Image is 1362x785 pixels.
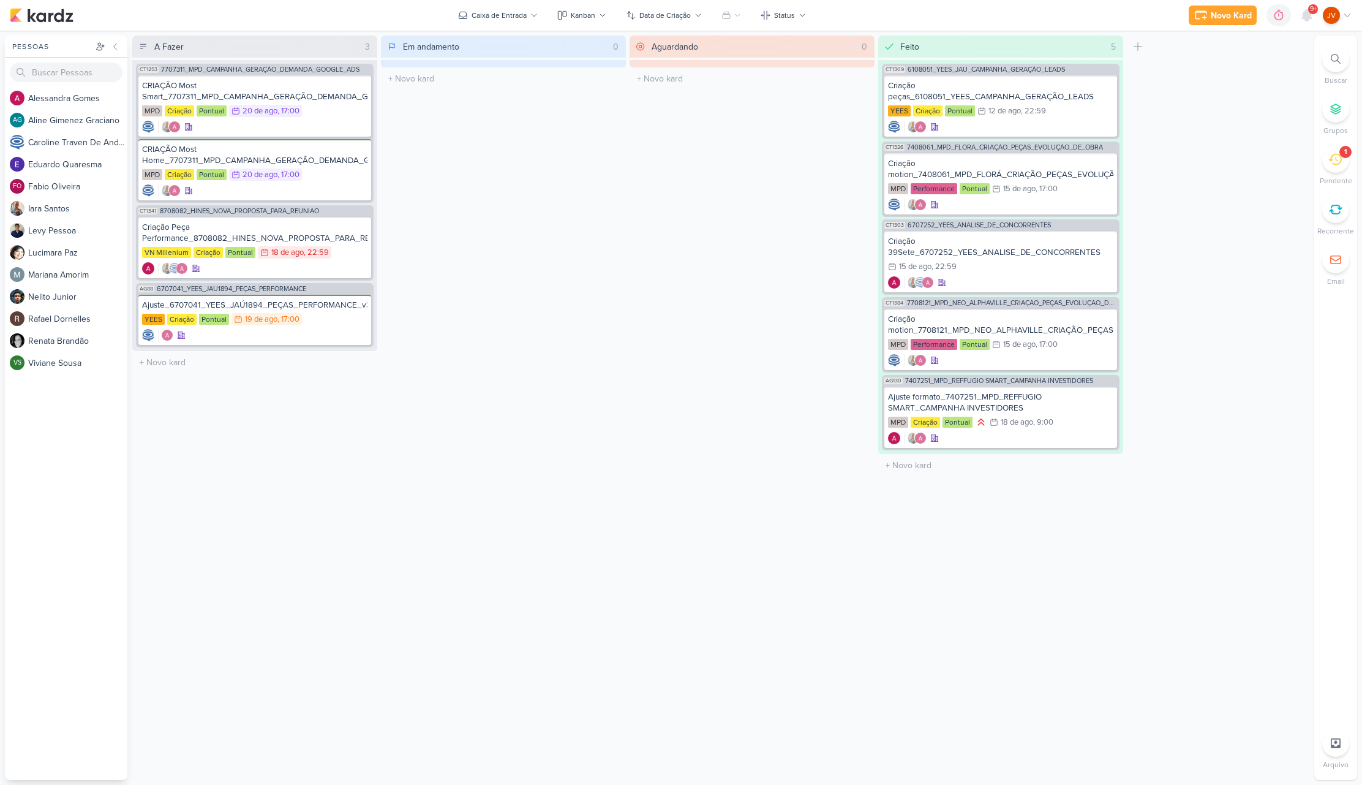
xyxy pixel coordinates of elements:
[13,117,22,124] p: AG
[142,80,367,102] div: CRIAÇÃO Most Smart_7707311_MPD_CAMPANHA_GERAÇÃO_DEMANDA_GOOGLE_ADS
[243,171,277,179] div: 20 de ago
[905,377,1093,384] span: 7407251_MPD_REFFUGIO SMART_CAMPANHA INVESTIDORES
[142,262,154,275] img: Alessandra Gomes
[888,121,900,133] div: Criador(a): Caroline Traven De Andrade
[1323,125,1348,136] p: Grupos
[1314,45,1357,86] li: Ctrl + F
[158,262,188,275] div: Colaboradores: Iara Santos, Caroline Traven De Andrade, Alessandra Gomes
[907,300,1117,306] span: 7708121_MPD_NEO_ALPHAVILLE_CRIAÇÃO_PEÇAS_EVOLUÇÃO_DE_OBRA
[28,268,127,281] div: M a r i a n a A m o r i m
[907,354,919,366] img: Iara Santos
[888,339,908,350] div: MPD
[888,105,911,116] div: YEES
[10,245,24,260] img: Lucimara Paz
[888,199,900,211] img: Caroline Traven De Andrade
[10,8,73,23] img: kardz.app
[632,70,872,88] input: + Novo kard
[304,249,329,257] div: , 22:59
[28,202,127,215] div: I a r a S a n t o s
[142,121,154,133] div: Criador(a): Caroline Traven De Andrade
[888,354,900,366] img: Caroline Traven De Andrade
[960,183,990,194] div: Pontual
[10,113,24,127] div: Aline Gimenez Graciano
[1344,147,1347,157] div: 1
[888,236,1113,258] div: Criação 39Sete_6707252_YEES_ANALISE_DE_CONCORRENTES
[1320,175,1352,186] p: Pendente
[884,144,905,151] span: CT1326
[142,300,367,311] div: Ajuste_6707041_YEES_JAÚ1894_PEÇAS_PERFORMANCE_v3
[160,208,319,214] span: 8708082_HINES_NOVA_PROPOSTA_PARA_REUNIAO
[1036,185,1058,193] div: , 17:00
[888,276,900,289] img: Alessandra Gomes
[888,417,908,428] div: MPD
[142,262,154,275] div: Criador(a): Alessandra Gomes
[142,169,162,180] div: MPD
[1327,276,1345,287] p: Email
[142,105,162,116] div: MPD
[13,183,21,190] p: FO
[142,329,154,341] img: Caroline Traven De Andrade
[907,199,919,211] img: Iara Santos
[904,276,934,289] div: Colaboradores: Iara Santos, Caroline Traven De Andrade, Alessandra Gomes
[907,144,1103,151] span: 7408061_MPD_FLORÁ_CRIAÇÃO_PEÇAS_EVOLUÇÃO_DE_OBRA
[911,339,957,350] div: Performance
[142,247,191,258] div: VN Millenium
[28,335,127,347] div: R e n a t a B r a n d ã o
[194,247,223,258] div: Criação
[1317,226,1354,237] p: Recorrente
[10,289,24,304] img: Nelito Junior
[10,223,24,238] img: Levy Pessoa
[161,121,173,133] img: Iara Santos
[1211,9,1252,22] div: Novo Kard
[10,311,24,326] img: Rafael Dornelles
[975,416,987,428] div: Prioridade Alta
[907,432,919,444] img: Iara Santos
[142,314,165,325] div: YEES
[1323,759,1349,770] p: Arquivo
[888,392,1113,414] div: Ajuste formato_7407251_MPD_REFFUGIO SMART_CAMPANHA INVESTIDORES
[1001,419,1033,427] div: 18 de ago
[138,66,159,73] span: CT1253
[884,300,905,306] span: CT1384
[884,222,905,229] span: CT1303
[931,263,957,271] div: , 22:59
[1189,6,1257,25] button: Novo Kard
[277,171,299,179] div: , 17:00
[888,432,900,444] img: Alessandra Gomes
[913,105,942,116] div: Criação
[1310,4,1317,14] span: 9+
[10,157,24,172] img: Eduardo Quaresma
[10,267,24,282] img: Mariana Amorim
[10,179,24,194] div: Fabio Oliveira
[914,199,927,211] img: Alessandra Gomes
[245,316,277,324] div: 19 de ago
[888,80,1113,102] div: Criação peças_6108051_YEES_CAMPANHA_GERAÇÃO_LEADS
[888,354,900,366] div: Criador(a): Caroline Traven De Andrade
[945,105,975,116] div: Pontual
[10,41,93,52] div: Pessoas
[277,316,299,324] div: , 17:00
[908,66,1065,73] span: 6108051_YEES_JAÚ_CAMPANHA_GERAÇÃO_LEADS
[360,40,375,53] div: 3
[881,457,1121,474] input: + Novo kard
[142,184,154,197] img: Caroline Traven De Andrade
[142,329,154,341] div: Criador(a): Caroline Traven De Andrade
[197,169,227,180] div: Pontual
[28,136,127,149] div: C a r o l i n e T r a v e n D e A n d r a d e
[168,121,181,133] img: Alessandra Gomes
[271,249,304,257] div: 18 de ago
[161,66,359,73] span: 7707311_MPD_CAMPANHA_GERAÇÃO_DEMANDA_GOOGLE_ADS
[942,417,973,428] div: Pontual
[165,169,194,180] div: Criação
[158,329,173,341] div: Colaboradores: Alessandra Gomes
[28,114,127,127] div: A l i n e G i m e n e z G r a c i a n o
[1036,341,1058,349] div: , 17:00
[10,333,24,348] img: Renata Brandão
[857,40,872,53] div: 0
[908,222,1051,229] span: 6707252_YEES_ANALISE_DE_CONCORRENTES
[135,354,375,371] input: + Novo kard
[138,286,154,292] span: AG88
[888,276,900,289] div: Criador(a): Alessandra Gomes
[10,63,122,82] input: Buscar Pessoas
[225,247,255,258] div: Pontual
